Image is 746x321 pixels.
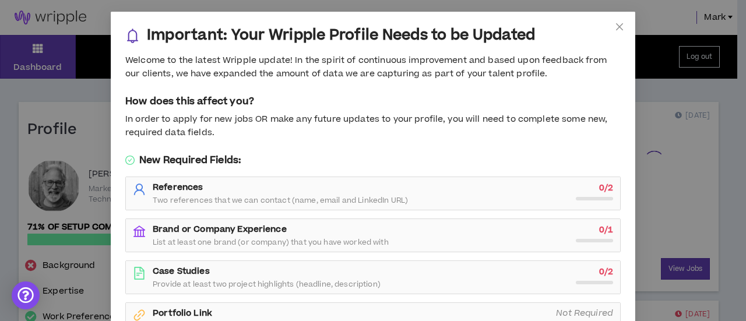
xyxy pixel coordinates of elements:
[125,54,621,80] div: Welcome to the latest Wripple update! In the spirit of continuous improvement and based upon feed...
[153,265,210,277] strong: Case Studies
[599,182,613,194] strong: 0 / 2
[153,223,287,235] strong: Brand or Company Experience
[147,26,535,45] h3: Important: Your Wripple Profile Needs to be Updated
[125,94,621,108] h5: How does this affect you?
[615,22,624,31] span: close
[604,12,635,43] button: Close
[125,113,621,139] div: In order to apply for new jobs OR make any future updates to your profile, you will need to compl...
[153,196,408,205] span: Two references that we can contact (name, email and LinkedIn URL)
[133,225,146,238] span: bank
[153,280,381,289] span: Provide at least two project highlights (headline, description)
[12,281,40,309] div: Open Intercom Messenger
[556,307,613,319] i: Not Required
[133,183,146,196] span: user
[125,153,621,167] h5: New Required Fields:
[153,307,212,319] strong: Portfolio Link
[599,266,613,278] strong: 0 / 2
[153,238,389,247] span: List at least one brand (or company) that you have worked with
[153,181,203,193] strong: References
[125,29,140,43] span: bell
[133,267,146,280] span: file-text
[125,156,135,165] span: check-circle
[599,224,613,236] strong: 0 / 1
